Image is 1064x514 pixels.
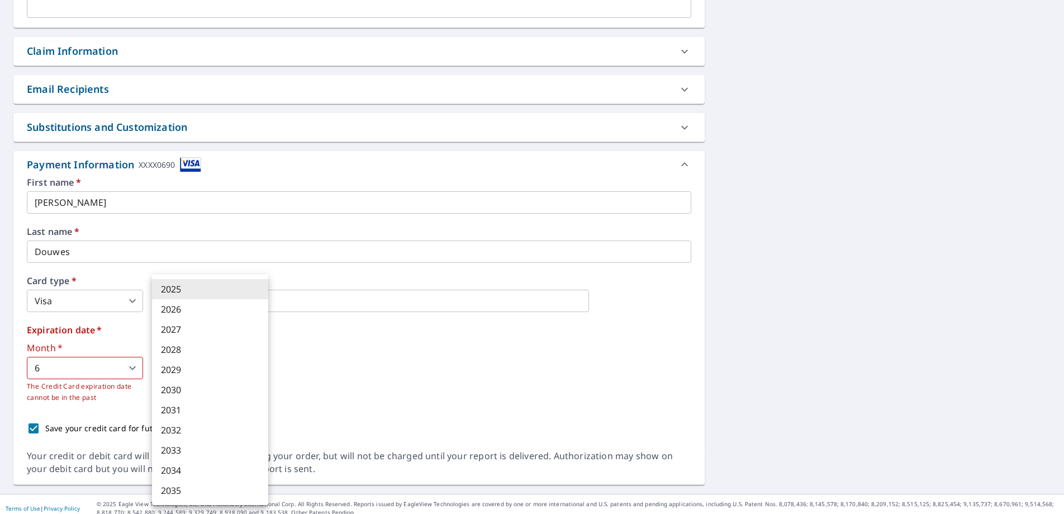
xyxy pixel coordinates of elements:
li: 2025 [152,279,268,299]
li: 2029 [152,360,268,380]
li: 2031 [152,400,268,420]
li: 2034 [152,460,268,480]
li: 2030 [152,380,268,400]
li: 2035 [152,480,268,501]
li: 2028 [152,339,268,360]
li: 2027 [152,319,268,339]
li: 2032 [152,420,268,440]
li: 2033 [152,440,268,460]
li: 2026 [152,299,268,319]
